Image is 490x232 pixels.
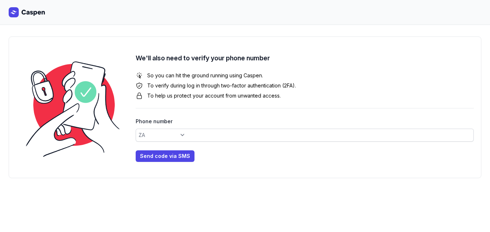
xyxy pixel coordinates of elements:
button: Send code via SMS [136,150,194,162]
div: Phone number [136,117,474,126]
div: So you can hit the ground running using Caspen. [136,72,474,79]
div: To help us protect your account from unwanted access. [136,92,474,99]
div: To verify during log in through two-factor authentication (2FA). [136,82,474,89]
div: We'll also need to verify your phone number [136,53,474,63]
img: phone_verification.png [16,44,136,171]
span: Send code via SMS [140,152,190,160]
